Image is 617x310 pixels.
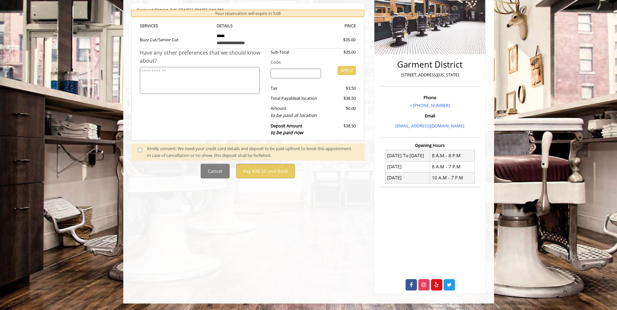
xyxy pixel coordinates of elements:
div: Total Payable [266,95,326,102]
b: Garment District | [DATE] 3:10 PM [136,7,224,13]
td: 8 A.M - 8 P.M [430,150,475,161]
div: to be paid at location [271,112,321,119]
div: $38.50 [326,123,356,136]
b: Deposit Amount [271,123,303,136]
button: Pay $38.50 and Book [236,164,295,178]
p: [STREET_ADDRESS][US_STATE] [382,71,478,78]
div: $35.00 [320,36,355,43]
div: Kindly consent: We need your credit card details and deposit to be paid upfront to book this appo... [147,145,358,159]
td: [DATE] [385,172,430,183]
th: SERVICE [140,22,212,30]
h2: Garment District [382,60,478,69]
th: DETAILS [212,22,284,30]
div: $3.50 [326,85,356,92]
div: Sub-Total [266,49,326,56]
span: to be paid now [271,129,303,136]
h3: Email [382,113,478,118]
td: [DATE] [385,161,430,172]
td: [DATE] To [DATE] [385,150,430,161]
div: $0.00 [326,105,356,119]
th: PRICE [284,22,356,30]
div: $38.50 [326,95,356,102]
button: Cancel [201,164,230,178]
div: $35.00 [326,49,356,56]
h3: Opening Hours [380,143,480,148]
span: S [156,23,158,29]
h3: Phone [382,95,478,100]
div: Amount [266,105,326,119]
a: [EMAIL_ADDRESS][DOMAIN_NAME] [396,123,464,129]
div: Have any other preferences that we should know about? [140,49,266,65]
div: Your reservation will expire in 5:08 [131,10,365,17]
span: at location [297,95,317,101]
button: APPLY [338,66,356,75]
td: Buzz Cut/Senior Cut [140,30,212,49]
div: Code [266,59,356,66]
td: 8 A.M - 7 P.M [430,161,475,172]
div: Tax [266,85,326,92]
a: + [PHONE_NUMBER] [410,102,450,108]
span: , [US_STATE] [168,7,192,13]
td: 10 A.M - 7 P.M [430,172,475,183]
